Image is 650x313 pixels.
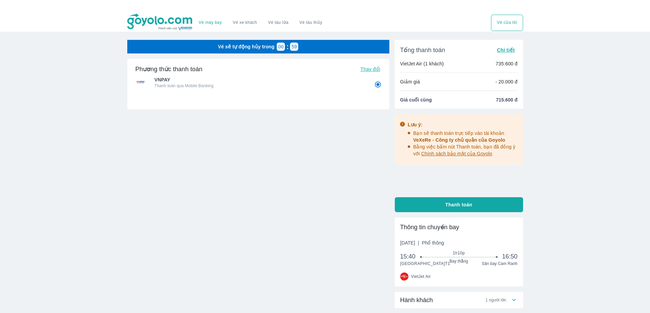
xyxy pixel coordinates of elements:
span: Thanh toán [445,201,472,208]
div: Hành khách1 người lớn [395,292,523,308]
button: Vé tàu thủy [294,15,328,31]
button: Thanh toán [395,197,523,212]
a: Vé xe khách [233,20,257,25]
p: Bằng việc bấm nút Thanh toán, bạn đã đồng ý với [413,143,518,157]
span: VietJet Air [411,274,431,279]
span: 1h10p [421,250,496,256]
button: Vé của tôi [491,15,523,31]
span: Phổ thông [422,240,444,246]
span: Bạn sẽ thanh toán trực tiếp vào tài khoản [413,130,505,143]
span: 15:40 [400,252,421,261]
span: VNPAY [155,76,365,83]
span: | [418,240,419,246]
span: Chi tiết [497,47,515,53]
div: choose transportation mode [491,15,523,31]
div: choose transportation mode [193,15,328,31]
p: 00 [278,43,284,50]
span: 715.600 đ [496,96,517,103]
img: VNPAY [135,78,146,87]
a: Vé tàu lửa [263,15,294,31]
p: : [285,43,290,50]
span: Tổng thanh toán [400,46,445,54]
span: 16:50 [502,252,517,261]
span: Hành khách [400,296,433,304]
p: Vé sẽ tự động hủy trong [218,43,275,50]
img: logo [127,14,193,31]
a: Vé máy bay [199,20,222,25]
button: Chi tiết [494,45,517,55]
p: 735.600 đ [496,60,518,67]
span: Giá cuối cùng [400,96,432,103]
span: VeXeRe - Công ty chủ quản của Goyolo [413,137,505,143]
div: Thông tin chuyến bay [400,223,518,231]
span: Bay thẳng [421,259,496,264]
div: Lưu ý: [408,121,518,128]
p: 59 [291,43,297,50]
div: VNPAYVNPAYThanh toán qua Mobile Banking [135,74,381,91]
button: Thay đổi [358,64,383,74]
span: Thay đổi [360,66,380,72]
p: Giảm giá [400,78,420,85]
span: [DATE] [400,239,444,246]
span: 1 người lớn [486,297,506,303]
p: - 20.000 đ [495,78,518,85]
p: VietJet Air (1 khách) [400,60,444,67]
p: Thanh toán qua Mobile Banking [155,83,365,89]
h6: Phương thức thanh toán [135,65,203,73]
span: Chính sách bảo mật của Goyolo [421,151,492,156]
